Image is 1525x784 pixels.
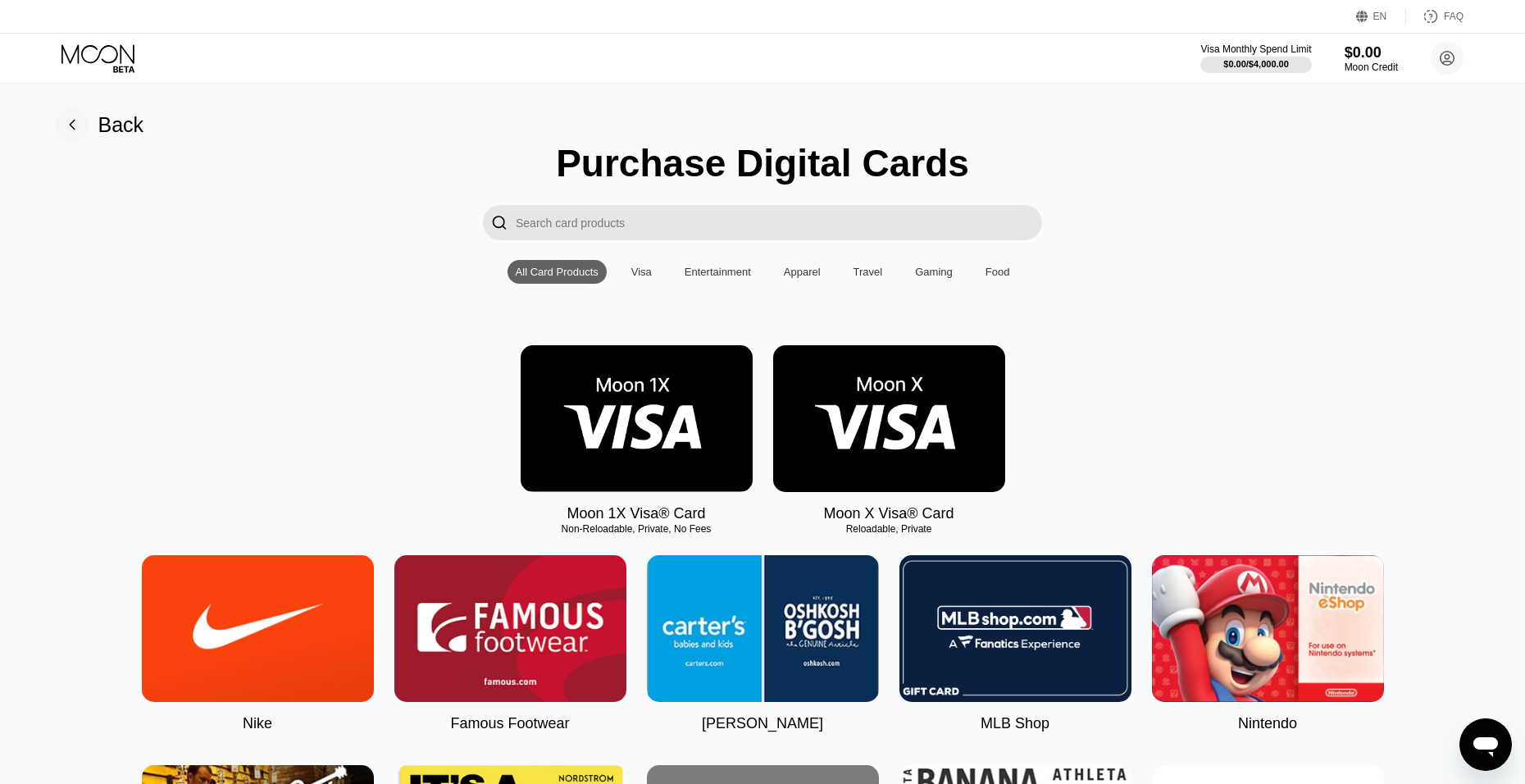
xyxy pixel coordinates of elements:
[623,260,660,284] div: Visa
[854,266,883,278] div: Travel
[907,260,961,284] div: Gaming
[1200,43,1311,55] div: Visa Monthly Spend Limit
[631,266,652,278] div: Visa
[516,205,1042,240] input: Search card products
[676,260,759,284] div: Entertainment
[98,113,144,137] div: Back
[243,715,272,732] div: Nike
[776,260,829,284] div: Apparel
[1373,11,1387,22] div: EN
[1356,8,1406,25] div: EN
[845,260,891,284] div: Travel
[915,266,953,278] div: Gaming
[56,108,144,141] div: Back
[508,260,607,284] div: All Card Products
[1345,44,1398,62] div: $0.00
[1345,62,1398,73] div: Moon Credit
[483,205,516,240] div: 
[823,505,954,522] div: Moon X Visa® Card
[977,260,1018,284] div: Food
[521,523,753,535] div: Non-Reloadable, Private, No Fees
[1200,43,1311,73] div: Visa Monthly Spend Limit$0.00/$4,000.00
[685,266,751,278] div: Entertainment
[516,266,599,278] div: All Card Products
[1406,8,1464,25] div: FAQ
[1238,715,1297,732] div: Nintendo
[1459,718,1512,771] iframe: Кнопка запуска окна обмена сообщениями
[986,266,1010,278] div: Food
[1345,44,1398,73] div: $0.00Moon Credit
[1223,59,1289,69] div: $0.00 / $4,000.00
[981,715,1049,732] div: MLB Shop
[567,505,705,522] div: Moon 1X Visa® Card
[702,715,823,732] div: [PERSON_NAME]
[450,715,569,732] div: Famous Footwear
[556,141,969,185] div: Purchase Digital Cards
[1444,11,1464,22] div: FAQ
[773,523,1005,535] div: Reloadable, Private
[784,266,821,278] div: Apparel
[491,213,508,232] div: 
